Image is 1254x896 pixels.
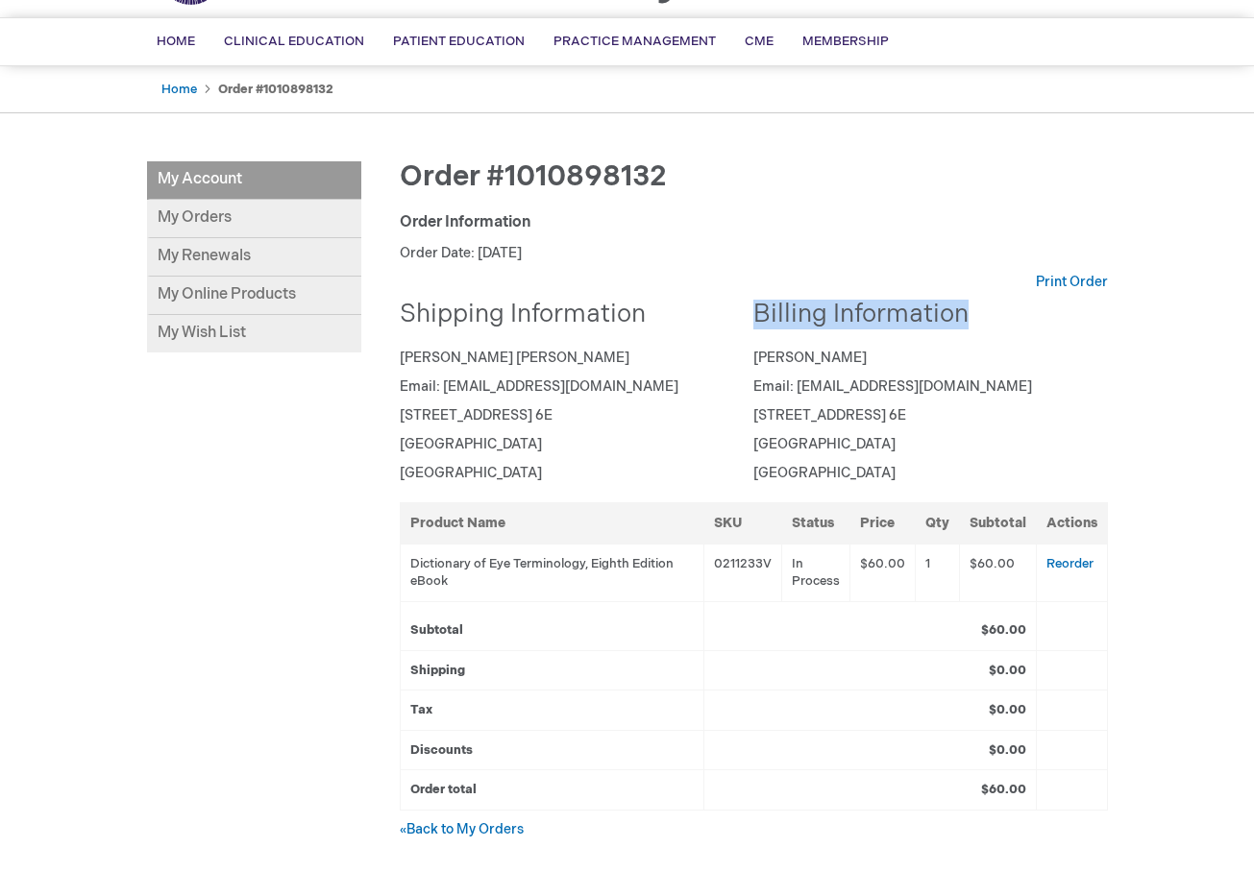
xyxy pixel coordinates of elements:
a: My Wish List [147,315,361,352]
span: Email: [EMAIL_ADDRESS][DOMAIN_NAME] [400,378,678,395]
td: 0211233V [703,544,781,601]
span: Order #1010898132 [400,159,667,194]
a: My Online Products [147,277,361,315]
span: [STREET_ADDRESS] 6E [753,407,906,424]
h2: Shipping Information [400,302,740,329]
a: My Renewals [147,238,361,277]
td: $60.00 [959,544,1036,601]
h2: Billing Information [753,302,1094,329]
span: [STREET_ADDRESS] 6E [400,407,553,424]
span: CME [745,34,774,49]
td: In Process [781,544,849,601]
small: « [400,823,406,837]
span: Clinical Education [224,34,364,49]
a: Reorder [1046,556,1094,571]
a: «Back to My Orders [400,821,524,837]
span: [GEOGRAPHIC_DATA] [753,465,896,481]
td: 1 [915,544,959,601]
a: Print Order [1036,273,1108,292]
span: Email: [EMAIL_ADDRESS][DOMAIN_NAME] [753,378,1032,395]
strong: Order total [410,782,477,797]
strong: $0.00 [989,702,1026,717]
strong: Tax [410,702,432,717]
th: Price [849,502,915,544]
strong: Subtotal [410,622,463,638]
span: [PERSON_NAME] [PERSON_NAME] [400,350,629,366]
strong: $60.00 [981,622,1026,638]
span: [PERSON_NAME] [753,350,867,366]
td: Dictionary of Eye Terminology, Eighth Edition eBook [400,544,703,601]
th: Actions [1036,502,1107,544]
th: Product Name [400,502,703,544]
strong: $0.00 [989,663,1026,678]
p: Order Date: [DATE] [400,244,1108,263]
span: Membership [802,34,889,49]
strong: Order #1010898132 [218,82,333,97]
span: Practice Management [553,34,716,49]
strong: Shipping [410,663,465,678]
span: Patient Education [393,34,525,49]
strong: $60.00 [981,782,1026,797]
a: Home [161,82,197,97]
span: [GEOGRAPHIC_DATA] [753,436,896,452]
strong: $0.00 [989,742,1026,758]
div: Order Information [400,212,1108,234]
th: Status [781,502,849,544]
strong: Discounts [410,742,473,758]
a: My Orders [147,200,361,238]
span: Home [157,34,195,49]
span: [GEOGRAPHIC_DATA] [400,436,542,452]
th: Subtotal [959,502,1036,544]
td: $60.00 [849,544,915,601]
th: Qty [915,502,959,544]
span: [GEOGRAPHIC_DATA] [400,465,542,481]
th: SKU [703,502,781,544]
